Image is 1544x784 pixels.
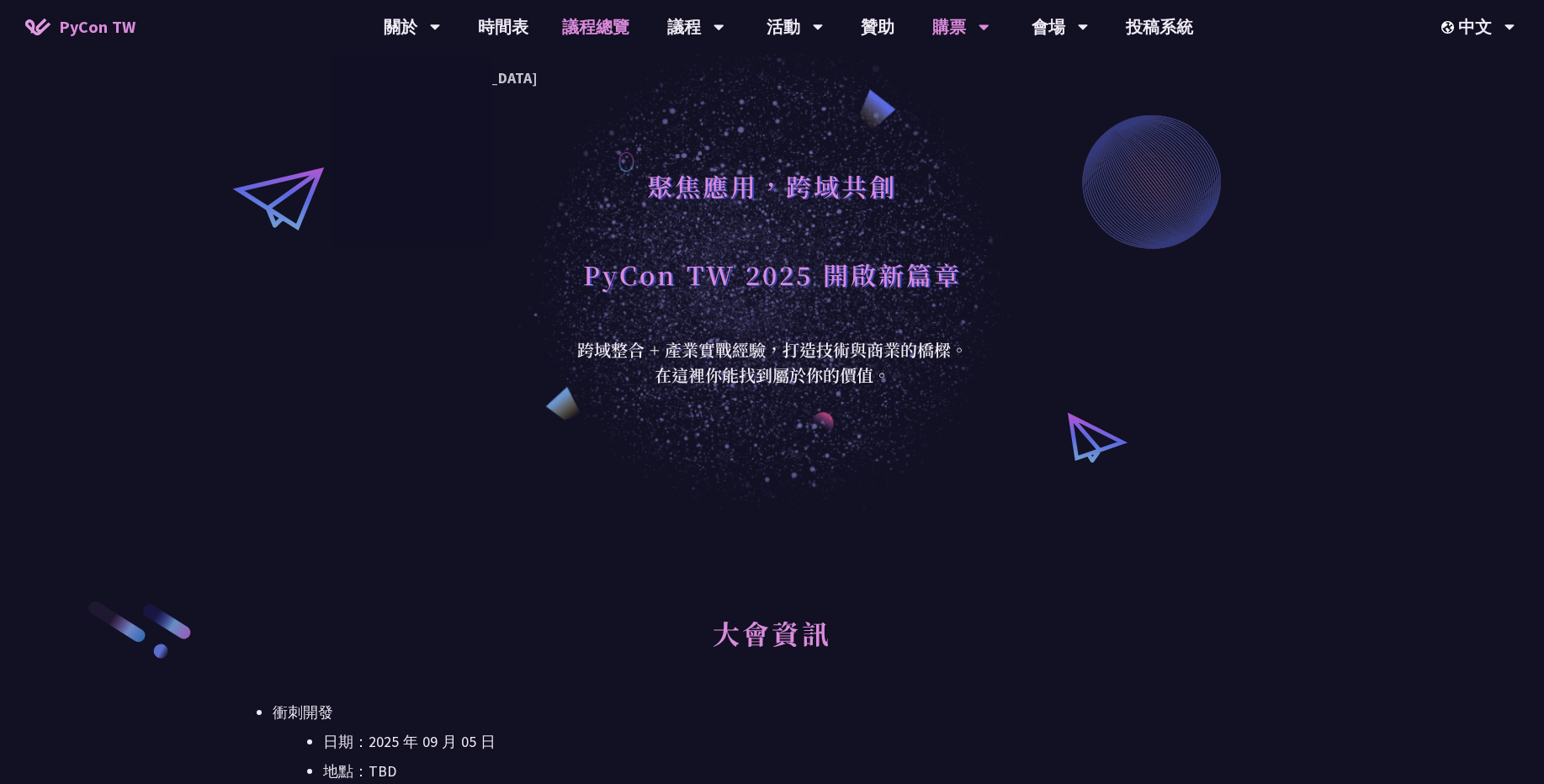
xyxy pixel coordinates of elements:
h1: PyCon TW 2025 開啟新篇章 [583,249,962,299]
span: PyCon TW [59,14,135,40]
a: PyCon [GEOGRAPHIC_DATA] [331,58,492,98]
div: 跨域整合 + 產業實戰經驗，打造技術與商業的橋樑。 在這裡你能找到屬於你的價值。 [566,337,979,388]
img: Locale Icon [1441,21,1458,34]
img: Home icon of PyCon TW 2025 [25,19,50,35]
li: 日期：2025 年 09 月 05 日 [323,729,1271,755]
li: 衝刺開發 [273,700,1271,784]
h1: 聚焦應用，跨域共創 [647,161,897,211]
li: 地點：TBD [323,759,1271,784]
a: PyCon TW [8,6,152,48]
h2: 大會資訊 [273,599,1271,691]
